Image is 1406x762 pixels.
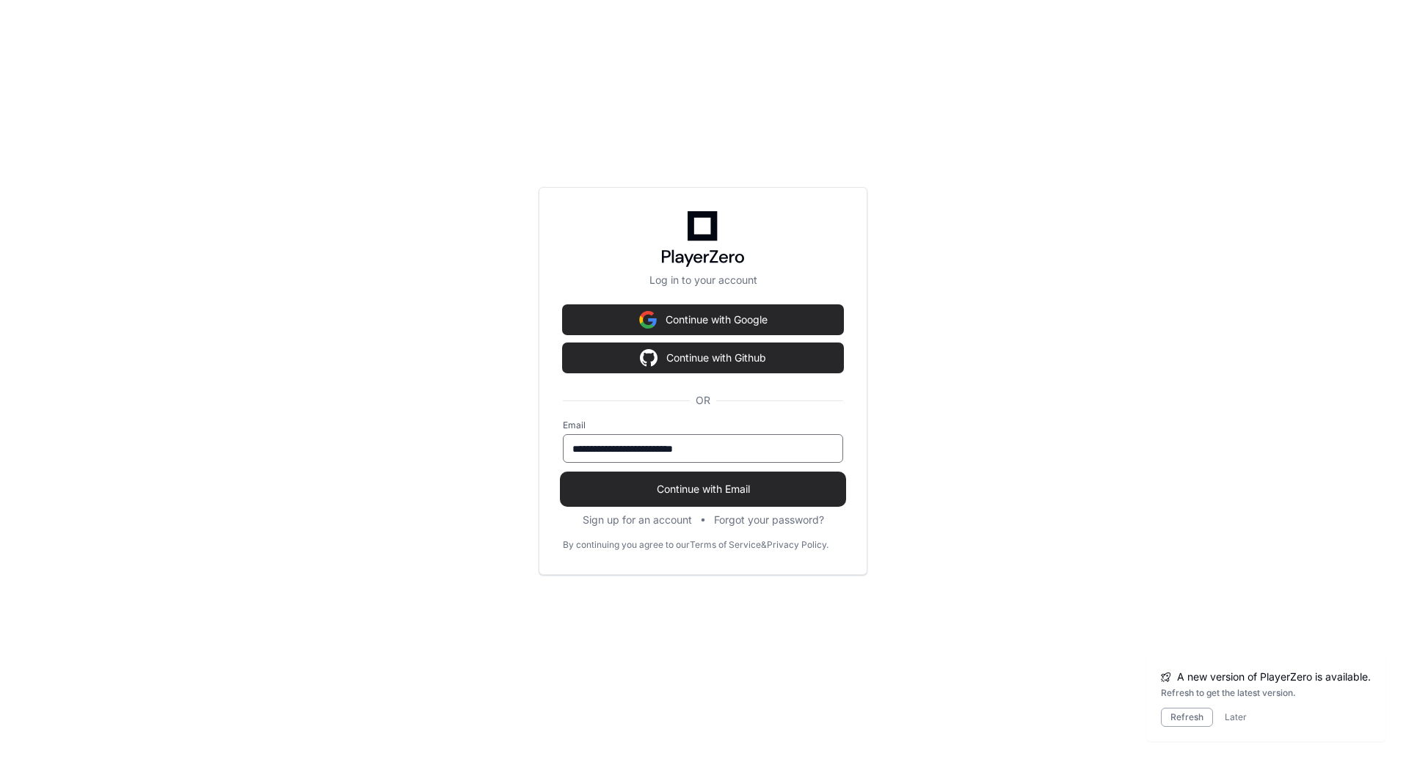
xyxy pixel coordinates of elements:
button: Continue with Google [563,305,843,334]
p: Log in to your account [563,273,843,287]
button: Continue with Github [563,343,843,373]
button: Refresh [1161,708,1213,727]
span: Continue with Email [563,482,843,497]
button: Later [1225,711,1247,723]
a: Privacy Policy. [767,539,828,551]
div: Refresh to get the latest version. [1161,687,1371,699]
img: Sign in with google [639,305,657,334]
span: OR [690,393,716,408]
button: Continue with Email [563,475,843,504]
div: & [761,539,767,551]
a: Terms of Service [690,539,761,551]
label: Email [563,420,843,431]
span: A new version of PlayerZero is available. [1177,670,1371,684]
button: Forgot your password? [714,513,824,527]
button: Sign up for an account [583,513,692,527]
div: By continuing you agree to our [563,539,690,551]
img: Sign in with google [640,343,658,373]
